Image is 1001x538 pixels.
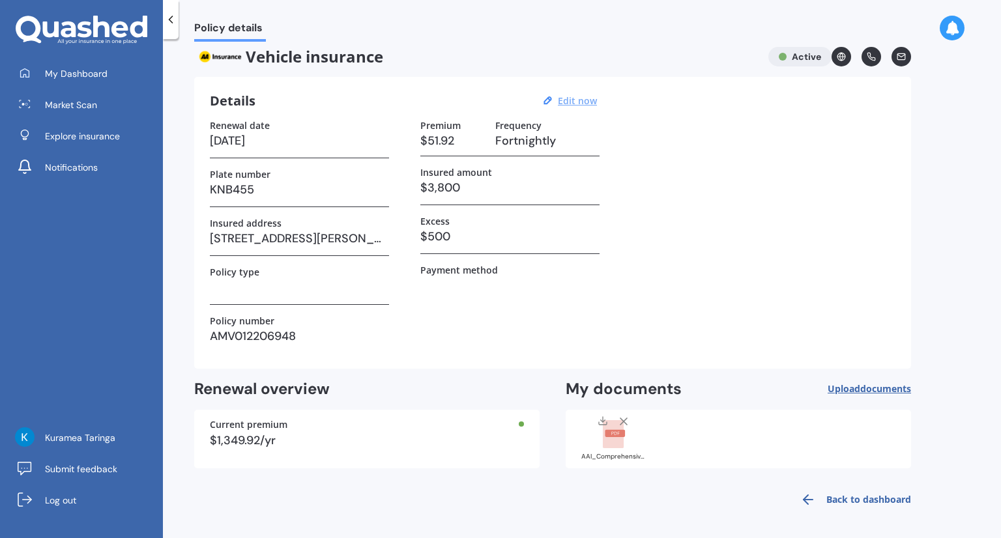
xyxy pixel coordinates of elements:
span: Kuramea Taringa [45,431,115,444]
label: Premium [420,120,461,131]
h3: [STREET_ADDRESS][PERSON_NAME][PERSON_NAME] 2019 [210,229,389,248]
span: Policy details [194,21,266,39]
h3: Fortnightly [495,131,600,150]
h3: Details [210,92,255,109]
h3: AMV012206948 [210,326,389,346]
label: Insured amount [420,167,492,178]
h3: [DATE] [210,131,389,150]
a: Market Scan [10,92,163,118]
img: ACg8ocKqvbehSLnH_y9rzmSYa7alcmt0WnHPjn2H_Pu3bJ6cTaMN6g=s96-c [15,427,35,447]
label: Excess [420,216,450,227]
h3: $51.92 [420,131,485,150]
div: Current premium [210,420,524,429]
a: Explore insurance [10,123,163,149]
h2: Renewal overview [194,379,540,399]
a: Back to dashboard [792,484,911,515]
a: Submit feedback [10,456,163,482]
button: Edit now [554,95,601,107]
span: Log out [45,494,76,507]
h3: $500 [420,227,600,246]
h3: $3,800 [420,178,600,197]
span: documents [860,382,911,395]
div: $1,349.92/yr [210,434,524,446]
span: Notifications [45,161,98,174]
label: Insured address [210,218,282,229]
div: AAI_Comprehensive_Car_Insurance_Policy.pdf [581,453,646,460]
span: Explore insurance [45,130,120,143]
a: My Dashboard [10,61,163,87]
span: Upload [828,384,911,394]
button: Uploaddocuments [828,379,911,399]
label: Plate number [210,169,270,180]
span: Market Scan [45,98,97,111]
u: Edit now [558,94,597,107]
label: Payment method [420,264,498,276]
img: AA.webp [194,47,246,66]
h3: KNB455 [210,180,389,199]
label: Policy type [210,266,259,277]
a: Notifications [10,154,163,180]
span: Vehicle insurance [194,47,758,66]
label: Frequency [495,120,542,131]
a: Log out [10,487,163,513]
label: Policy number [210,315,274,326]
span: My Dashboard [45,67,108,80]
label: Renewal date [210,120,270,131]
span: Submit feedback [45,462,117,475]
h2: My documents [566,379,682,399]
a: Kuramea Taringa [10,425,163,451]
